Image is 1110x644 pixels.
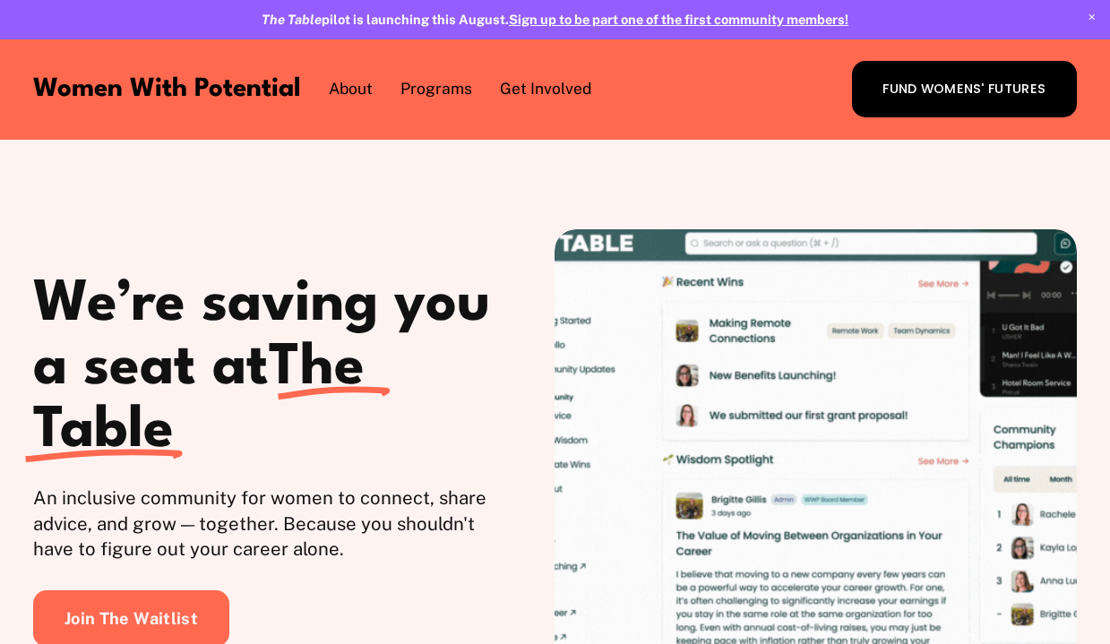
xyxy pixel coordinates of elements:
[329,77,373,102] a: folder dropdown
[262,12,509,27] strong: pilot is launching this August.
[262,12,322,27] em: The Table
[33,485,512,562] p: An inclusive community for women to connect, share advice, and grow — together. Because you shoul...
[500,77,591,102] a: folder dropdown
[852,61,1077,117] a: FUND WOMENS' FUTURES
[33,340,381,459] span: The Table
[509,12,848,27] a: Sign up to be part one of the first community members!
[33,76,301,102] a: Women With Potential
[400,78,472,99] span: Programs
[329,78,373,99] span: About
[500,78,591,99] span: Get Involved
[33,274,512,463] h1: We’re saving you a seat at
[400,77,472,102] a: folder dropdown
